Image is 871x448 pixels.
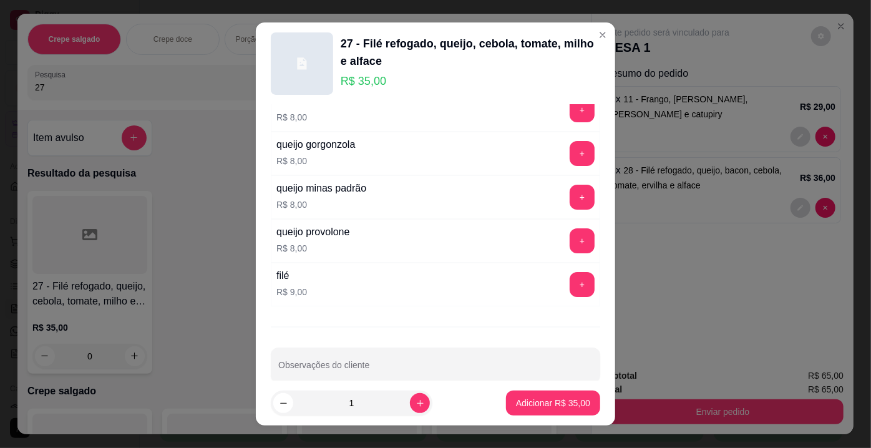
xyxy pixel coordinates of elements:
p: R$ 35,00 [341,72,600,90]
button: Close [593,25,613,45]
p: Adicionar R$ 35,00 [516,397,590,409]
button: add [570,228,595,253]
button: decrease-product-quantity [273,393,293,413]
p: R$ 8,00 [276,242,349,255]
button: increase-product-quantity [410,393,430,413]
p: R$ 8,00 [276,198,366,211]
p: R$ 9,00 [276,286,307,298]
p: R$ 8,00 [276,155,355,167]
div: queijo minas padrão [276,181,366,196]
button: add [570,272,595,297]
p: R$ 8,00 [276,111,325,124]
button: add [570,185,595,210]
input: Observações do cliente [278,364,593,376]
div: queijo provolone [276,225,349,240]
div: queijo gorgonzola [276,137,355,152]
button: add [570,141,595,166]
button: Adicionar R$ 35,00 [506,391,600,416]
button: add [570,97,595,122]
div: filé [276,268,307,283]
div: 27 - Filé refogado, queijo, cebola, tomate, milho e alface [341,35,600,70]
